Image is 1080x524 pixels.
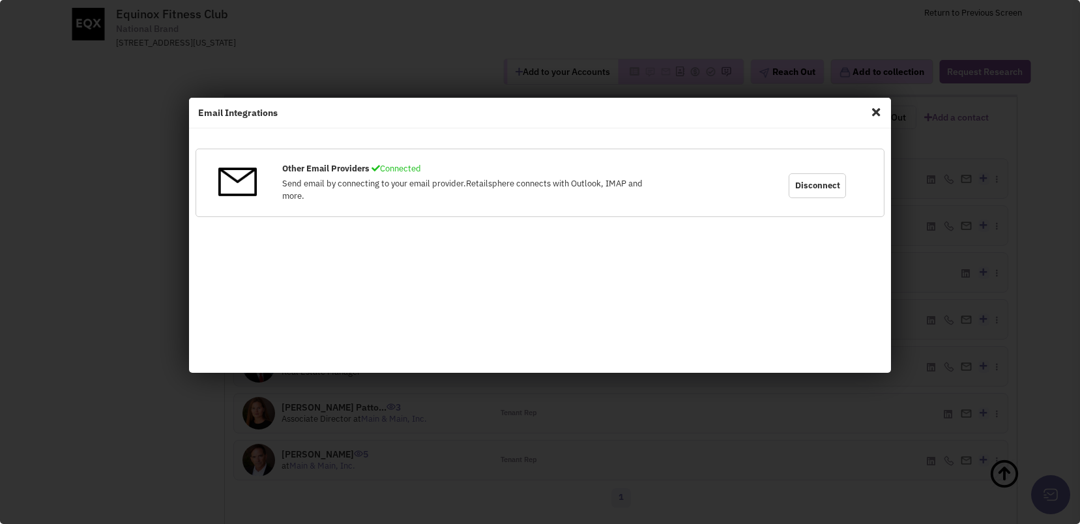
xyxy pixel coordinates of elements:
[198,107,882,119] h4: Email Integrations
[218,163,256,201] img: OtherEmail.png
[868,102,884,123] span: Close
[282,163,370,175] label: Other Email Providers
[372,163,421,174] span: Connected
[789,173,847,198] span: Disconnect
[282,178,643,201] span: Send email by connecting to your email provider.Retailsphere connects with Outlook, IMAP and more.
